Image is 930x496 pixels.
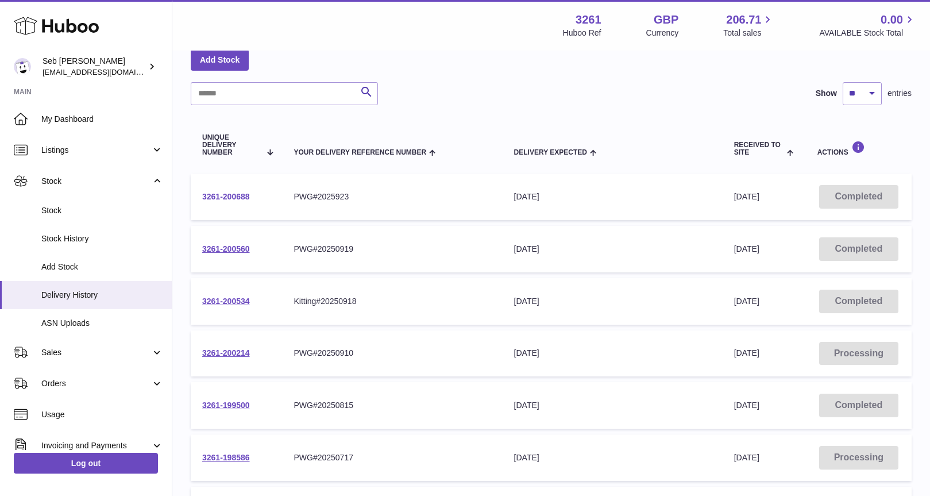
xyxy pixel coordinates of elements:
span: ASN Uploads [41,318,163,329]
span: Listings [41,145,151,156]
strong: GBP [654,12,678,28]
span: Delivery History [41,290,163,301]
div: PWG#2025923 [294,191,491,202]
span: [DATE] [734,453,759,462]
span: [DATE] [734,192,759,201]
div: PWG#20250910 [294,348,491,359]
span: [DATE] [734,401,759,410]
span: Orders [41,378,151,389]
div: PWG#20250717 [294,452,491,463]
a: Log out [14,453,158,474]
div: [DATE] [514,191,711,202]
span: [DATE] [734,348,759,357]
div: Seb [PERSON_NAME] [43,56,146,78]
a: 3261-200214 [202,348,250,357]
span: Invoicing and Payments [41,440,151,451]
div: Currency [646,28,679,39]
a: 3261-198586 [202,453,250,462]
div: [DATE] [514,452,711,463]
label: Show [816,88,837,99]
a: Add Stock [191,49,249,70]
a: 3261-200688 [202,192,250,201]
div: [DATE] [514,400,711,411]
div: [DATE] [514,348,711,359]
div: Actions [817,141,900,156]
span: [DATE] [734,244,759,253]
span: 206.71 [726,12,761,28]
span: Add Stock [41,262,163,272]
span: entries [887,88,912,99]
span: Delivery Expected [514,149,587,156]
span: My Dashboard [41,114,163,125]
span: 0.00 [881,12,903,28]
span: Unique Delivery Number [202,134,261,157]
span: Stock History [41,233,163,244]
span: Total sales [723,28,774,39]
strong: 3261 [576,12,601,28]
div: PWG#20250815 [294,400,491,411]
img: ecom@bravefoods.co.uk [14,58,31,75]
a: 3261-200560 [202,244,250,253]
span: Sales [41,347,151,358]
span: [EMAIL_ADDRESS][DOMAIN_NAME] [43,67,169,76]
span: AVAILABLE Stock Total [819,28,916,39]
span: Stock [41,205,163,216]
div: [DATE] [514,244,711,255]
div: [DATE] [514,296,711,307]
span: Stock [41,176,151,187]
div: Kitting#20250918 [294,296,491,307]
a: 0.00 AVAILABLE Stock Total [819,12,916,39]
a: 206.71 Total sales [723,12,774,39]
span: Your Delivery Reference Number [294,149,426,156]
div: PWG#20250919 [294,244,491,255]
span: Received to Site [734,141,785,156]
a: 3261-199500 [202,401,250,410]
div: Huboo Ref [563,28,601,39]
a: 3261-200534 [202,297,250,306]
span: Usage [41,409,163,420]
span: [DATE] [734,297,759,306]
